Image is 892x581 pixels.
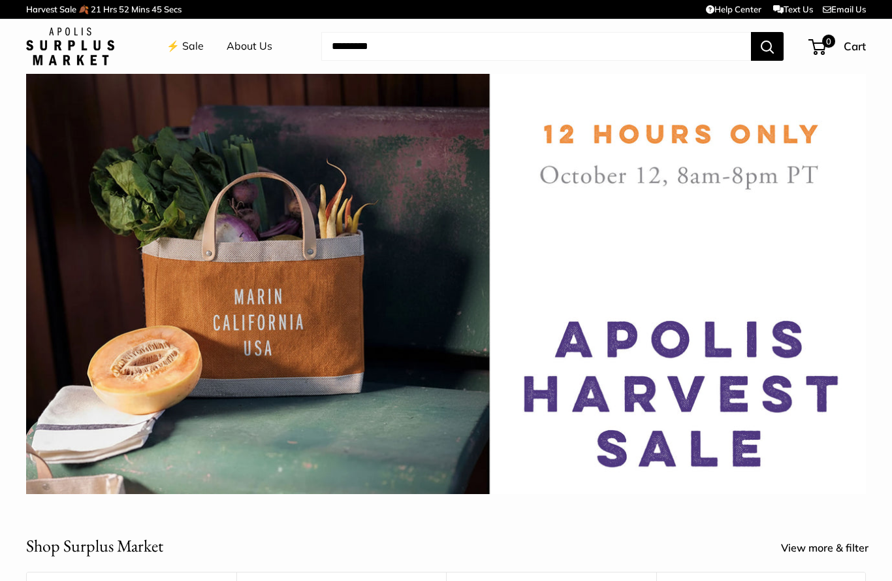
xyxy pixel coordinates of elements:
[26,27,114,65] img: Apolis: Surplus Market
[706,4,761,14] a: Help Center
[227,37,272,56] a: About Us
[751,32,784,61] button: Search
[91,4,101,14] span: 21
[151,4,162,14] span: 45
[103,4,117,14] span: Hrs
[810,36,866,57] a: 0 Cart
[321,32,751,61] input: Search...
[822,35,835,48] span: 0
[781,539,883,558] a: View more & filter
[26,533,163,559] h2: Shop Surplus Market
[167,37,204,56] a: ⚡️ Sale
[823,4,866,14] a: Email Us
[164,4,182,14] span: Secs
[119,4,129,14] span: 52
[844,39,866,53] span: Cart
[773,4,813,14] a: Text Us
[131,4,150,14] span: Mins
